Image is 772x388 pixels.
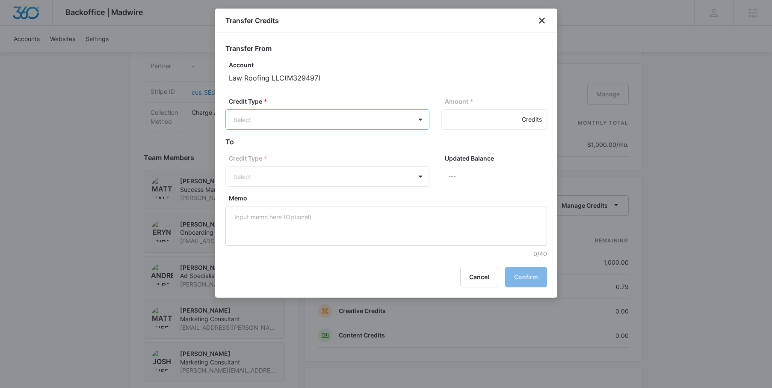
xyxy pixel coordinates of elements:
[445,97,550,106] label: Amount
[225,137,547,147] h2: To
[460,267,498,287] button: Cancel
[225,43,547,54] h2: Transfer From
[229,97,433,106] label: Credit Type
[234,115,401,124] div: Select
[229,249,547,258] p: 0/40
[229,60,547,69] p: Account
[537,15,547,26] button: close
[225,15,279,26] h1: Transfer Credits
[229,73,547,83] p: Law Roofing LLC ( M329497 )
[229,154,433,163] label: Credit Type
[445,154,550,163] label: Updated Balance
[448,166,547,187] p: ---
[522,109,542,130] div: Credits
[229,194,550,203] label: Memo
